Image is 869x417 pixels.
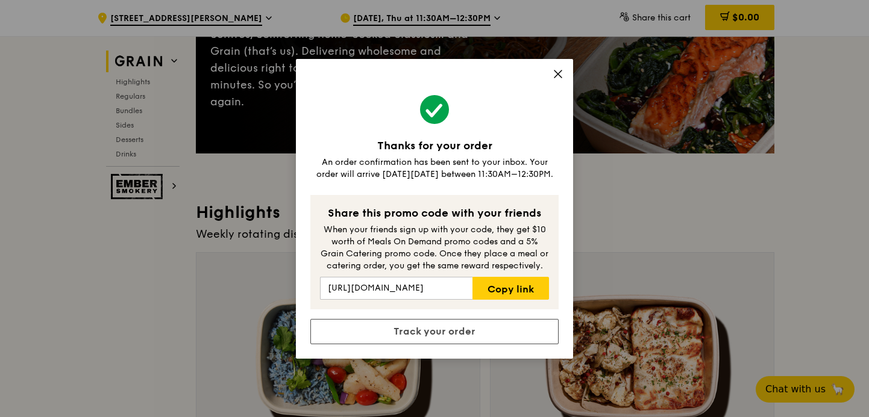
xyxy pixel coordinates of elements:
[310,137,559,154] div: Thanks for your order
[310,319,559,344] a: Track your order
[472,277,549,300] a: Copy link
[434,83,435,84] img: aff_l
[320,205,549,221] div: Share this promo code with your friends
[310,156,559,181] div: An order confirmation has been sent to your inbox. Your order will arrive [DATE][DATE] between 11...
[320,224,549,272] div: When your friends sign up with your code, they get $10 worth of Meals On Demand promo codes and a...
